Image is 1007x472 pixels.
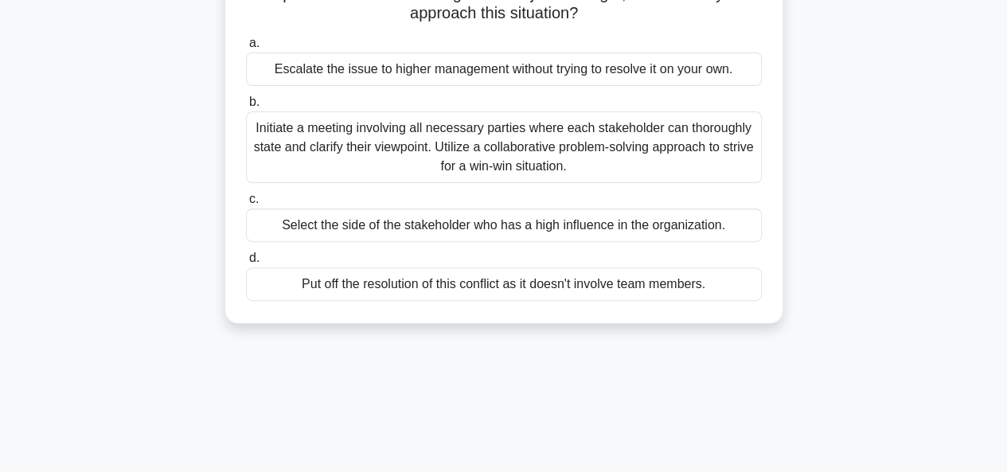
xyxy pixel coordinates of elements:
div: Put off the resolution of this conflict as it doesn't involve team members. [246,267,762,301]
span: a. [249,36,260,49]
div: Select the side of the stakeholder who has a high influence in the organization. [246,209,762,242]
span: c. [249,192,259,205]
div: Initiate a meeting involving all necessary parties where each stakeholder can thoroughly state an... [246,111,762,183]
span: b. [249,95,260,108]
span: d. [249,251,260,264]
div: Escalate the issue to higher management without trying to resolve it on your own. [246,53,762,86]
